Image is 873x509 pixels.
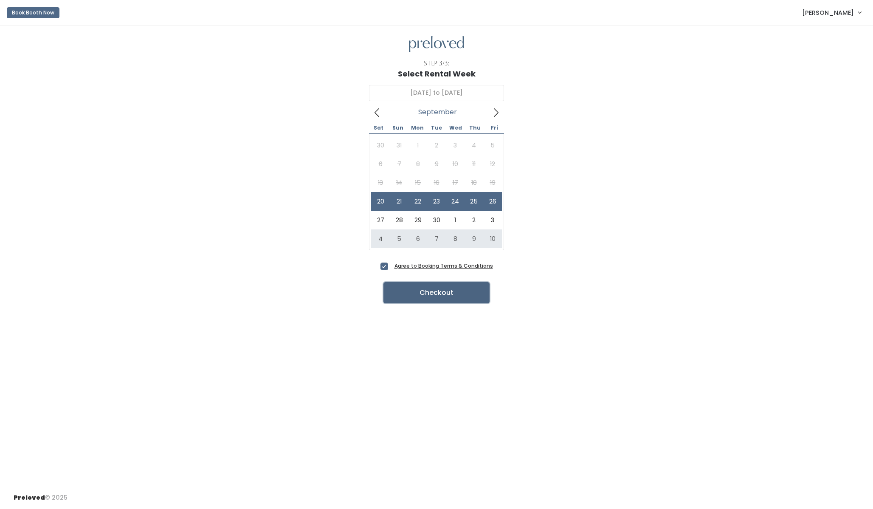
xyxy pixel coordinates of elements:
span: October 8, 2025 [446,229,465,248]
span: September [418,110,457,114]
span: October 3, 2025 [483,211,502,229]
span: September 23, 2025 [427,192,446,211]
a: Agree to Booking Terms & Conditions [394,262,493,269]
button: Checkout [383,282,490,303]
span: September 26, 2025 [483,192,502,211]
span: Mon [408,125,427,130]
span: October 4, 2025 [371,229,390,248]
div: Step 3/3: [424,59,450,68]
h1: Select Rental Week [398,70,476,78]
a: [PERSON_NAME] [794,3,870,22]
span: October 2, 2025 [465,211,483,229]
span: September 27, 2025 [371,211,390,229]
span: September 24, 2025 [446,192,465,211]
span: September 22, 2025 [408,192,427,211]
span: September 20, 2025 [371,192,390,211]
span: Fri [485,125,504,130]
span: October 1, 2025 [446,211,465,229]
span: September 30, 2025 [427,211,446,229]
span: October 10, 2025 [483,229,502,248]
span: [PERSON_NAME] [802,8,854,17]
div: © 2025 [14,486,68,502]
img: preloved logo [409,36,464,53]
span: Thu [465,125,484,130]
span: Wed [446,125,465,130]
span: October 5, 2025 [390,229,408,248]
span: Preloved [14,493,45,502]
span: Tue [427,125,446,130]
span: September 21, 2025 [390,192,408,211]
span: September 29, 2025 [408,211,427,229]
input: Select week [369,85,504,101]
span: September 28, 2025 [390,211,408,229]
span: October 9, 2025 [465,229,483,248]
span: Sat [369,125,388,130]
span: September 25, 2025 [465,192,483,211]
span: October 6, 2025 [408,229,427,248]
a: Book Booth Now [7,3,59,22]
button: Book Booth Now [7,7,59,18]
span: October 7, 2025 [427,229,446,248]
span: Sun [388,125,407,130]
